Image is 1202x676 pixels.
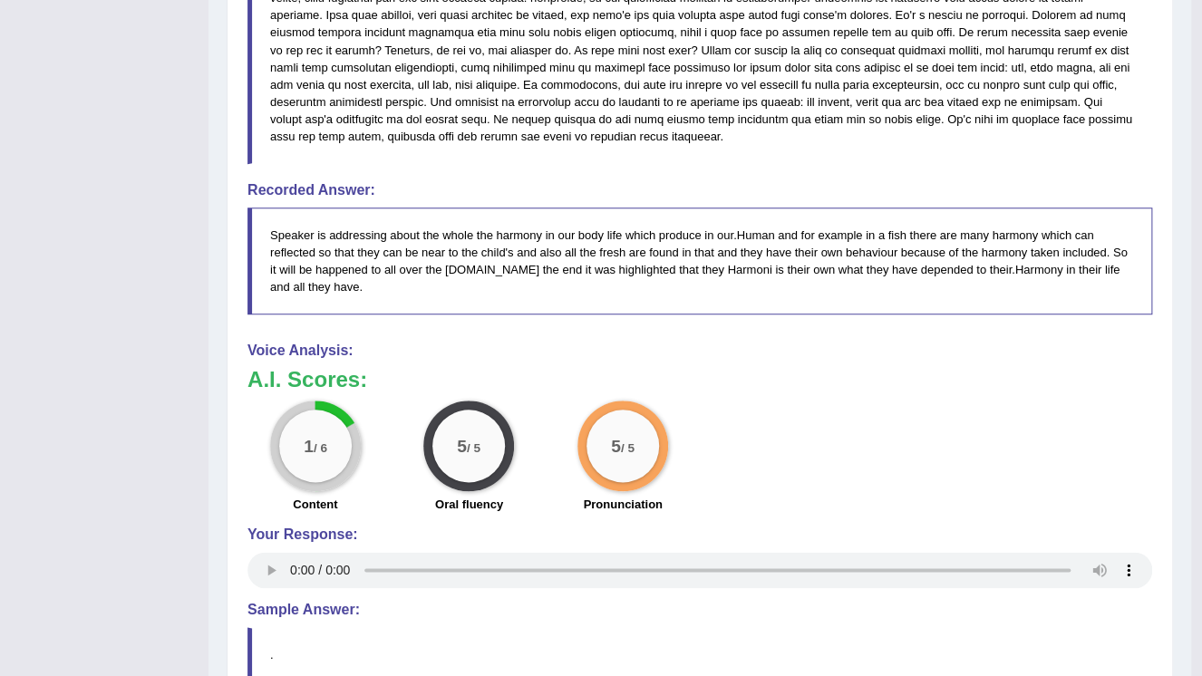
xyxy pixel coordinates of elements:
small: / 5 [467,441,480,455]
label: Pronunciation [583,496,662,513]
h4: Voice Analysis: [247,343,1152,359]
blockquote: Speaker is addressing about the whole the harmony in our body life which produce in our.Human and... [247,208,1152,314]
label: Oral fluency [435,496,503,513]
h4: Recorded Answer: [247,182,1152,198]
big: 1 [304,436,314,456]
big: 5 [611,436,621,456]
h4: Your Response: [247,526,1152,543]
b: A.I. Scores: [247,367,367,391]
big: 5 [458,436,468,456]
small: / 5 [621,441,635,455]
small: / 6 [314,441,327,455]
label: Content [293,496,337,513]
h4: Sample Answer: [247,602,1152,618]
